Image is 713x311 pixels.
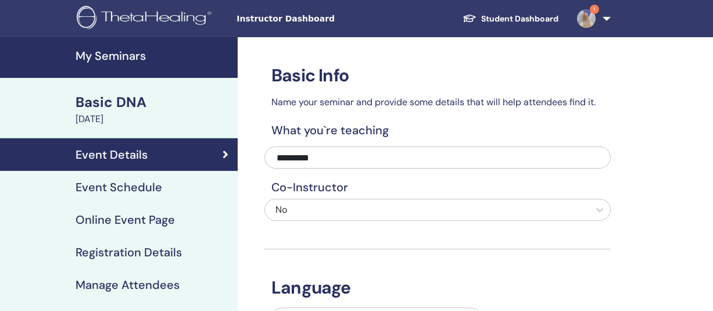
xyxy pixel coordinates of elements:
img: default.jpg [577,9,596,28]
a: Student Dashboard [453,8,568,30]
h4: Event Details [76,148,148,162]
h4: Co-Instructor [264,180,611,194]
h3: Language [264,277,611,298]
a: Basic DNA[DATE] [69,92,238,126]
h4: My Seminars [76,49,231,63]
p: Name your seminar and provide some details that will help attendees find it. [264,95,611,109]
div: [DATE] [76,112,231,126]
h4: Registration Details [76,245,182,259]
img: graduation-cap-white.svg [463,13,476,23]
img: logo.png [77,6,216,32]
span: Instructor Dashboard [237,13,411,25]
h4: Event Schedule [76,180,162,194]
h4: Online Event Page [76,213,175,227]
h4: What you`re teaching [264,123,611,137]
span: No [275,203,287,216]
span: 1 [590,5,599,14]
div: Basic DNA [76,92,231,112]
h3: Basic Info [264,65,611,86]
h4: Manage Attendees [76,278,180,292]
